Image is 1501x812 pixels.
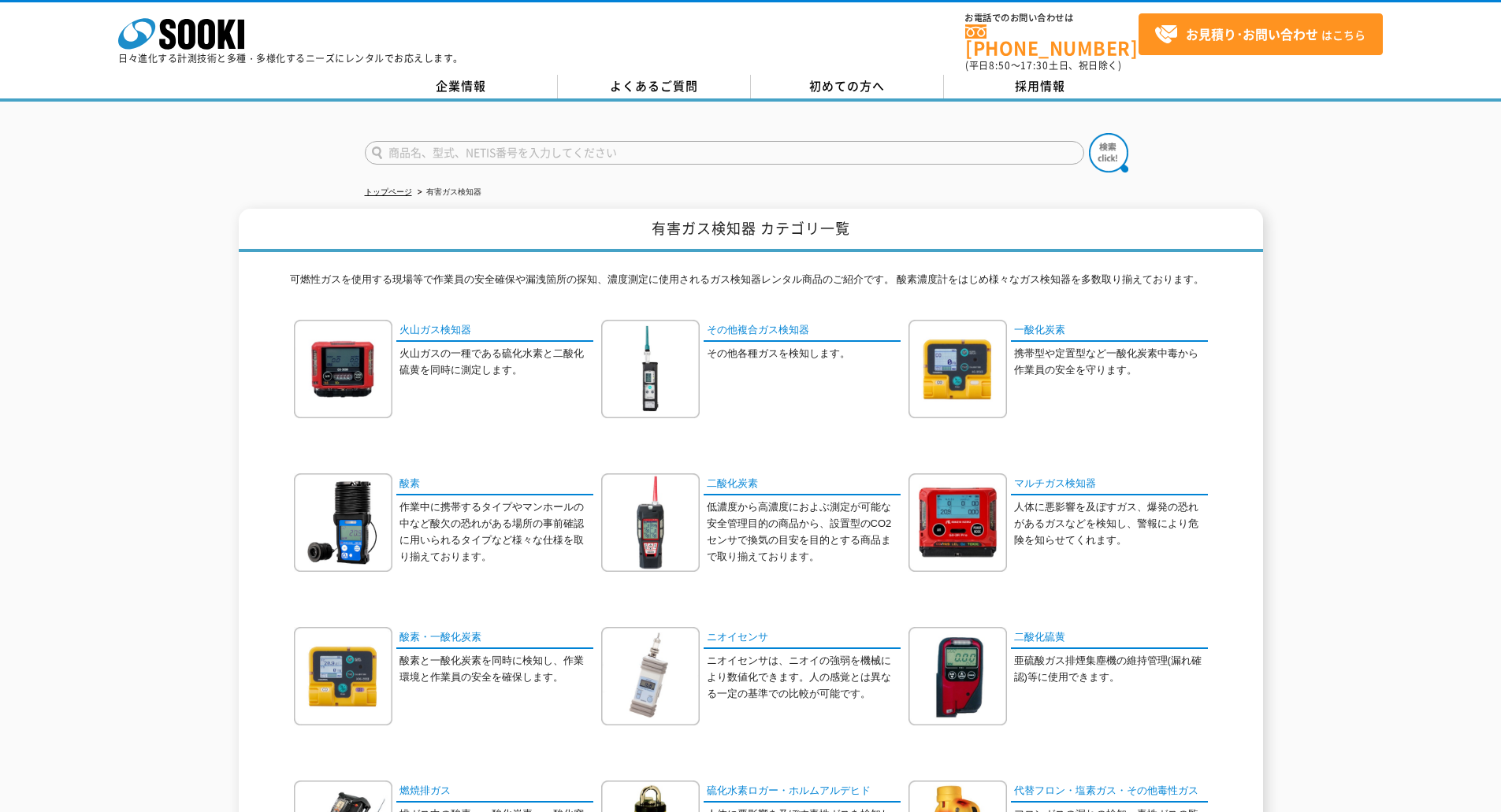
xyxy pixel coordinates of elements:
[558,75,751,98] a: よくあるご質問
[365,75,558,98] a: 企業情報
[1011,320,1208,343] a: 一酸化炭素
[704,627,901,650] a: ニオイセンサ
[965,24,1139,57] a: [PHONE_NUMBER]
[601,320,700,418] img: その他複合ガス検知器
[908,473,1007,572] img: マルチガス検知器
[365,187,412,196] a: トップページ
[294,627,392,725] img: 酸素・一酸化炭素
[704,320,901,343] a: その他複合ガス検知器
[1011,627,1208,650] a: 二酸化硫黄
[239,209,1263,252] h1: 有害ガス検知器 カテゴリ一覧
[1014,346,1208,379] p: 携帯型や定置型など一酸化炭素中毒から作業員の安全を守ります。
[1014,653,1208,686] p: 亜硫酸ガス排煙集塵機の維持管理(漏れ確認)等に使用できます。
[908,320,1007,418] img: 一酸化炭素
[399,653,593,686] p: 酸素と一酸化炭素を同時に検知し、作業環境と作業員の安全を確保します。
[809,77,885,95] span: 初めての方へ
[294,320,392,418] img: 火山ガス検知器
[989,58,1011,72] span: 8:50
[399,346,593,379] p: 火山ガスの一種である硫化水素と二酸化硫黄を同時に測定します。
[1011,780,1208,803] a: 代替フロン・塩素ガス・その他毒性ガス
[1186,24,1318,43] strong: お見積り･お問い合わせ
[399,499,593,565] p: 作業中に携帯するタイプやマンホールの中など酸欠の恐れがある場所の事前確認に用いられるタイプなど様々な仕様を取り揃えております。
[704,780,901,803] a: 硫化水素ロガー・ホルムアルデヒド
[1011,473,1208,496] a: マルチガス検知器
[908,627,1007,725] img: 二酸化硫黄
[965,13,1139,23] span: お電話でのお問い合わせは
[601,473,700,572] img: 二酸化炭素
[707,346,901,362] p: その他各種ガスを検知します。
[396,473,593,496] a: 酸素
[707,653,901,702] p: ニオイセンサは、ニオイの強弱を機械により数値化できます。人の感覚とは異なる一定の基準での比較が可能です。
[1014,499,1208,548] p: 人体に悪影響を及ぼすガス、爆発の恐れがあるガスなどを検知し、警報により危険を知らせてくれます。
[601,627,700,725] img: ニオイセンサ
[290,272,1212,296] p: 可燃性ガスを使用する現場等で作業員の安全確保や漏洩箇所の探知、濃度測定に使用されるガス検知器レンタル商品のご紹介です。 酸素濃度計をはじめ様々なガス検知器を多数取り揃えております。
[365,141,1084,165] input: 商品名、型式、NETIS番号を入力してください
[965,58,1121,72] span: (平日 ～ 土日、祝日除く)
[1154,23,1365,46] span: はこちら
[1089,133,1128,172] img: btn_search.png
[1139,13,1383,55] a: お見積り･お問い合わせはこちら
[294,473,392,572] img: 酸素
[414,184,481,201] li: 有害ガス検知器
[396,780,593,803] a: 燃焼排ガス
[1020,58,1049,72] span: 17:30
[118,54,463,63] p: 日々進化する計測技術と多種・多様化するニーズにレンタルでお応えします。
[396,320,593,343] a: 火山ガス検知器
[396,627,593,650] a: 酸素・一酸化炭素
[707,499,901,565] p: 低濃度から高濃度におよぶ測定が可能な安全管理目的の商品から、設置型のCO2センサで換気の目安を目的とする商品まで取り揃えております。
[944,75,1137,98] a: 採用情報
[704,473,901,496] a: 二酸化炭素
[751,75,944,98] a: 初めての方へ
